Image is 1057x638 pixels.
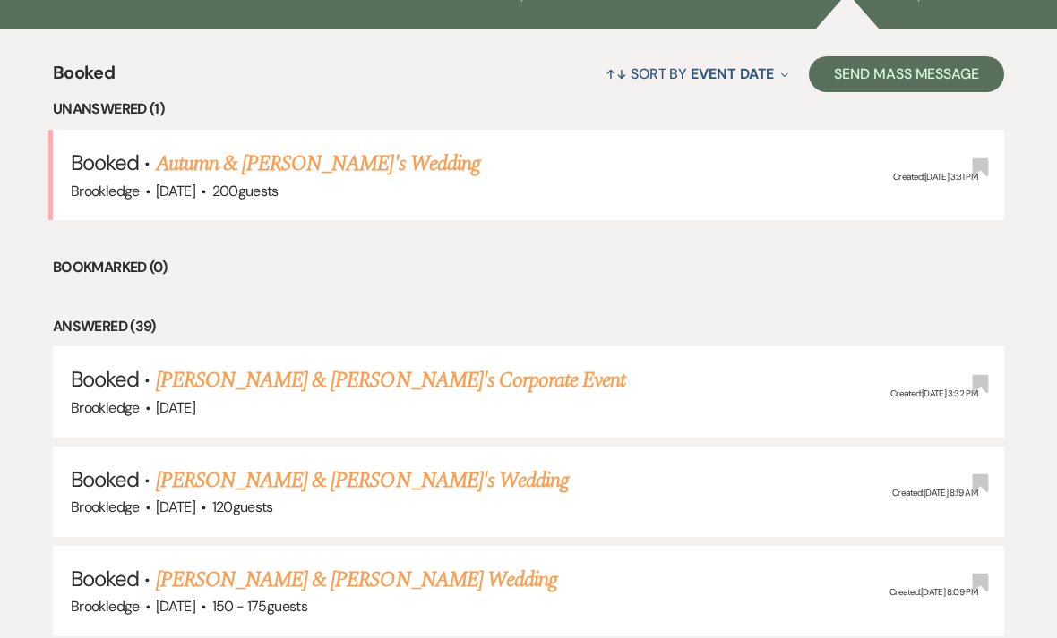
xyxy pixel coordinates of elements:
span: Booked [71,365,139,393]
span: Booked [71,465,139,493]
span: Created: [DATE] 3:31 PM [893,171,977,183]
span: Booked [71,149,139,176]
li: Bookmarked (0) [53,256,1004,279]
button: Sort By Event Date [598,50,795,98]
span: [DATE] [156,182,195,200]
span: 120 guests [212,498,273,516]
button: Send Mass Message [809,56,1004,92]
span: Created: [DATE] 3:32 PM [890,387,977,399]
span: 150 - 175 guests [212,597,307,616]
span: [DATE] [156,498,195,516]
span: Booked [53,59,115,98]
a: [PERSON_NAME] & [PERSON_NAME]'s Corporate Event [156,364,626,396]
a: [PERSON_NAME] & [PERSON_NAME] Wedding [156,564,557,596]
span: Brookledge [71,498,140,516]
span: Brookledge [71,597,140,616]
li: Unanswered (1) [53,98,1004,121]
span: [DATE] [156,398,195,417]
span: ↑↓ [606,64,627,83]
span: Booked [71,565,139,592]
span: Created: [DATE] 8:19 AM [892,487,977,498]
a: Autumn & [PERSON_NAME]'s Wedding [156,148,480,180]
a: [PERSON_NAME] & [PERSON_NAME]'s Wedding [156,464,570,497]
span: [DATE] [156,597,195,616]
span: Created: [DATE] 8:09 PM [889,587,977,599]
span: Brookledge [71,182,140,200]
span: 200 guests [212,182,279,200]
li: Answered (39) [53,315,1004,338]
span: Brookledge [71,398,140,417]
span: Event Date [691,64,774,83]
